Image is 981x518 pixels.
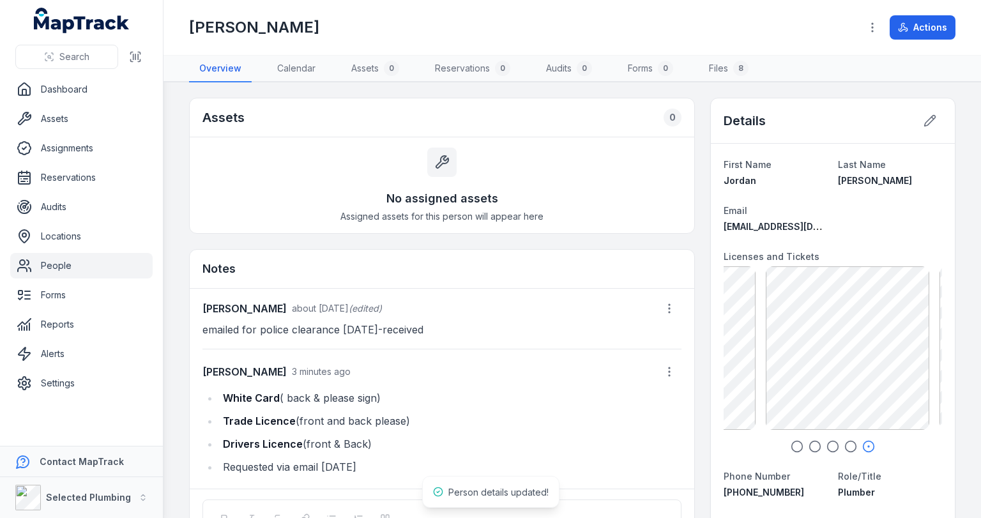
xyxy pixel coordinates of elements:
span: (edited) [349,303,382,314]
strong: Trade Licence [223,415,296,427]
li: ( back & please sign) [219,389,681,407]
a: Overview [189,56,252,82]
span: Role/Title [838,471,881,482]
span: about [DATE] [292,303,349,314]
a: Reservations0 [425,56,521,82]
div: 8 [733,61,749,76]
span: Plumber [838,487,875,498]
span: [PHONE_NUMBER] [724,487,804,498]
h3: Notes [202,260,236,278]
span: Last Name [838,159,886,170]
h2: Assets [202,109,245,126]
h2: Details [724,112,766,130]
span: Search [59,50,89,63]
a: Assignments [10,135,153,161]
a: Forms [10,282,153,308]
a: MapTrack [34,8,130,33]
a: Files8 [699,56,759,82]
span: Jordan [724,175,756,186]
div: 0 [664,109,681,126]
span: Email [724,205,747,216]
h1: [PERSON_NAME] [189,17,319,38]
span: [EMAIL_ADDRESS][DOMAIN_NAME] [724,221,878,232]
a: Settings [10,370,153,396]
span: [PERSON_NAME] [838,175,912,186]
strong: [PERSON_NAME] [202,301,287,316]
strong: Contact MapTrack [40,456,124,467]
span: Person details updated! [448,487,549,498]
div: 0 [495,61,510,76]
span: First Name [724,159,772,170]
button: Search [15,45,118,69]
time: 7/17/2025, 9:50:14 AM [292,303,349,314]
li: (front & Back) [219,435,681,453]
a: Reports [10,312,153,337]
strong: White Card [223,392,280,404]
span: Assigned assets for this person will appear here [340,210,544,223]
a: Dashboard [10,77,153,102]
div: 0 [577,61,592,76]
a: Forms0 [618,56,683,82]
span: Phone Number [724,471,790,482]
span: Licenses and Tickets [724,251,819,262]
p: emailed for police clearance [DATE]-received [202,321,681,339]
a: Audits [10,194,153,220]
li: Requested via email [DATE] [219,458,681,476]
a: Assets [10,106,153,132]
a: Calendar [267,56,326,82]
div: 0 [658,61,673,76]
a: Locations [10,224,153,249]
strong: Drivers Licence [223,438,303,450]
strong: Selected Plumbing [46,492,131,503]
div: 0 [384,61,399,76]
span: 3 minutes ago [292,366,351,377]
a: Audits0 [536,56,602,82]
li: (front and back please) [219,412,681,430]
a: Reservations [10,165,153,190]
h3: No assigned assets [386,190,498,208]
a: People [10,253,153,278]
strong: [PERSON_NAME] [202,364,287,379]
time: 8/21/2025, 9:08:49 AM [292,366,351,377]
a: Assets0 [341,56,409,82]
a: Alerts [10,341,153,367]
button: Actions [890,15,955,40]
